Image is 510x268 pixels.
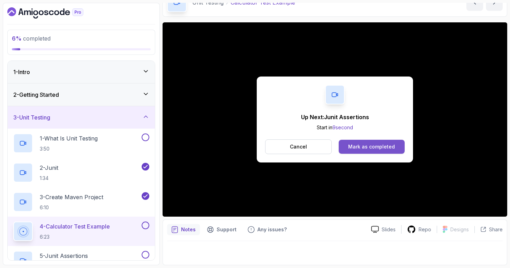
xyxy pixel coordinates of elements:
[167,224,200,235] button: notes button
[8,106,155,129] button: 3-Unit Testing
[489,226,503,233] p: Share
[243,224,291,235] button: Feedback button
[301,113,369,121] p: Up Next: Junit Assertions
[163,22,507,217] iframe: 4 - Calculator Test Example
[382,226,396,233] p: Slides
[12,35,22,42] span: 6 %
[332,124,353,130] span: 9 second
[13,133,149,153] button: 1-What Is Unit Testing3:50
[13,90,59,99] h3: 2 - Getting Started
[7,7,99,19] a: Dashboard
[257,226,287,233] p: Any issues?
[265,139,332,154] button: Cancel
[8,61,155,83] button: 1-Intro
[402,225,437,234] a: Repo
[40,145,98,152] p: 3:50
[13,222,149,241] button: 4-Calculator Test Example6:23
[40,233,110,240] p: 6:23
[339,140,405,154] button: Mark as completed
[40,193,103,201] p: 3 - Create Maven Project
[13,192,149,212] button: 3-Create Maven Project6:10
[13,68,30,76] h3: 1 - Intro
[203,224,241,235] button: Support button
[301,124,369,131] p: Start in
[40,222,110,231] p: 4 - Calculator Test Example
[40,164,58,172] p: 2 - Junit
[8,84,155,106] button: 2-Getting Started
[217,226,237,233] p: Support
[366,226,401,233] a: Slides
[40,252,88,260] p: 5 - Junit Assertions
[12,35,51,42] span: completed
[13,163,149,182] button: 2-Junit1:34
[40,175,58,182] p: 1:34
[290,143,307,150] p: Cancel
[181,226,196,233] p: Notes
[13,113,50,122] h3: 3 - Unit Testing
[419,226,431,233] p: Repo
[40,204,103,211] p: 6:10
[348,143,395,150] div: Mark as completed
[450,226,469,233] p: Designs
[474,226,503,233] button: Share
[40,134,98,143] p: 1 - What Is Unit Testing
